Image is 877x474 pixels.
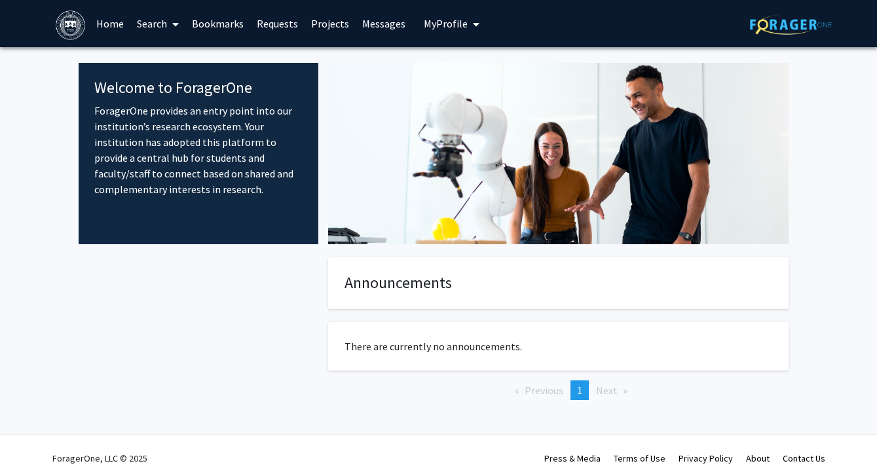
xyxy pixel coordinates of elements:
a: Privacy Policy [679,452,733,464]
p: There are currently no announcements. [345,338,772,354]
span: My Profile [424,17,468,30]
span: 1 [577,384,582,397]
a: Search [130,1,185,46]
a: Contact Us [783,452,825,464]
span: Previous [525,384,563,397]
a: Home [90,1,130,46]
a: About [746,452,770,464]
span: Next [596,384,618,397]
h4: Welcome to ForagerOne [94,79,303,98]
ul: Pagination [328,380,789,400]
a: Terms of Use [614,452,665,464]
a: Projects [305,1,356,46]
a: Press & Media [544,452,601,464]
img: ForagerOne Logo [750,14,832,35]
a: Messages [356,1,412,46]
a: Bookmarks [185,1,250,46]
img: Brandeis University Logo [56,10,85,40]
iframe: Chat [10,415,56,464]
p: ForagerOne provides an entry point into our institution’s research ecosystem. Your institution ha... [94,103,303,197]
img: Cover Image [328,63,789,244]
a: Requests [250,1,305,46]
h4: Announcements [345,274,772,293]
